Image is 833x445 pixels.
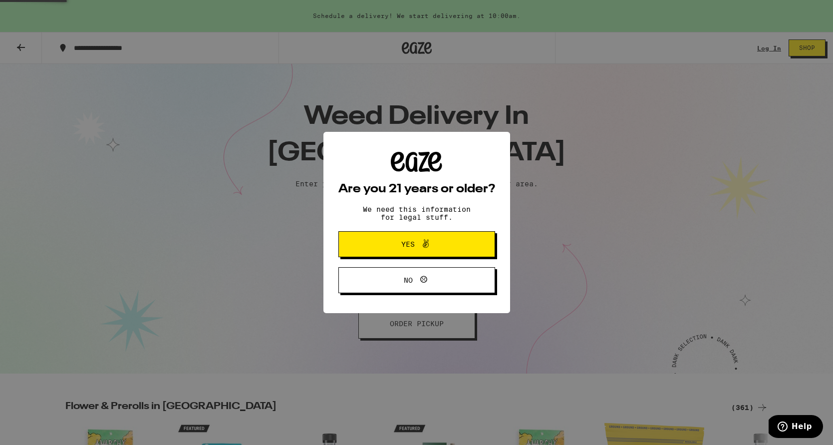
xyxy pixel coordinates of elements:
iframe: Opens a widget where you can find more information [769,415,823,440]
p: We need this information for legal stuff. [354,205,479,221]
h2: Are you 21 years or older? [338,183,495,195]
button: No [338,267,495,293]
span: No [404,277,413,284]
button: Yes [338,231,495,257]
span: Yes [401,241,415,248]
